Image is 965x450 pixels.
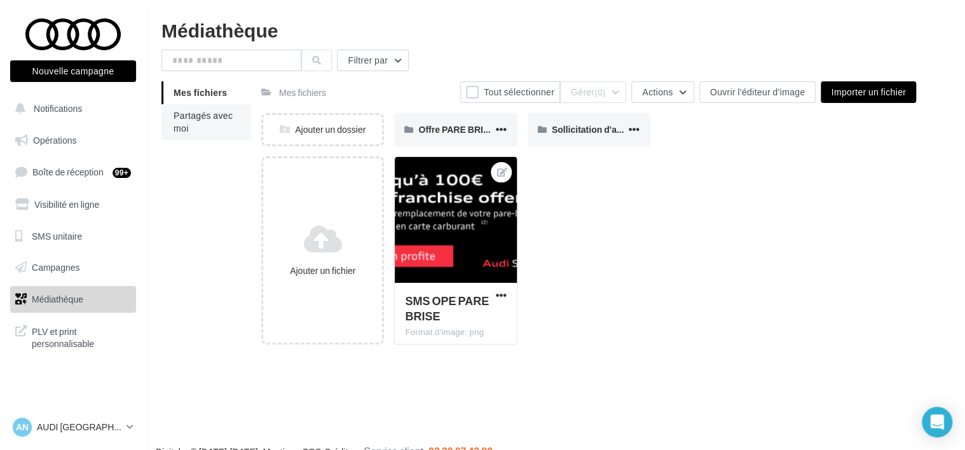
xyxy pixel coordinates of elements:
span: Mes fichiers [174,87,227,98]
p: AUDI [GEOGRAPHIC_DATA] [37,421,121,433]
div: Format d'image: png [405,327,506,338]
a: Médiathèque [8,286,139,313]
button: Filtrer par [337,50,409,71]
span: Partagés avec moi [174,110,233,133]
a: Boîte de réception99+ [8,158,139,186]
div: Mes fichiers [279,86,326,99]
a: Visibilité en ligne [8,191,139,218]
a: SMS unitaire [8,223,139,250]
a: AN AUDI [GEOGRAPHIC_DATA] [10,415,136,439]
div: Ajouter un fichier [268,264,377,277]
span: PLV et print personnalisable [32,323,131,350]
span: AN [16,421,29,433]
button: Ouvrir l'éditeur d'image [699,81,816,103]
span: SMS OPE PARE BRISE [405,294,489,323]
div: Ajouter un dossier [263,123,382,136]
span: Médiathèque [32,294,83,304]
a: Opérations [8,127,139,154]
span: Notifications [34,103,82,114]
button: Gérer(0) [560,81,626,103]
button: Notifications [8,95,133,122]
span: Campagnes [32,262,80,273]
span: SMS unitaire [32,230,82,241]
button: Actions [631,81,694,103]
button: Tout sélectionner [460,81,560,103]
span: (0) [594,87,605,97]
span: Opérations [33,135,76,146]
span: Importer un fichier [831,86,906,97]
a: PLV et print personnalisable [8,318,139,355]
span: Offre PARE BRISE 025 [418,124,511,135]
span: Sollicitation d'avis [552,124,629,135]
a: Campagnes [8,254,139,281]
div: Open Intercom Messenger [922,407,952,437]
span: Visibilité en ligne [34,199,99,210]
div: Médiathèque [161,20,950,39]
span: Actions [642,86,673,97]
button: Importer un fichier [821,81,916,103]
div: 99+ [113,168,131,178]
button: Nouvelle campagne [10,60,136,82]
span: Boîte de réception [32,167,104,177]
